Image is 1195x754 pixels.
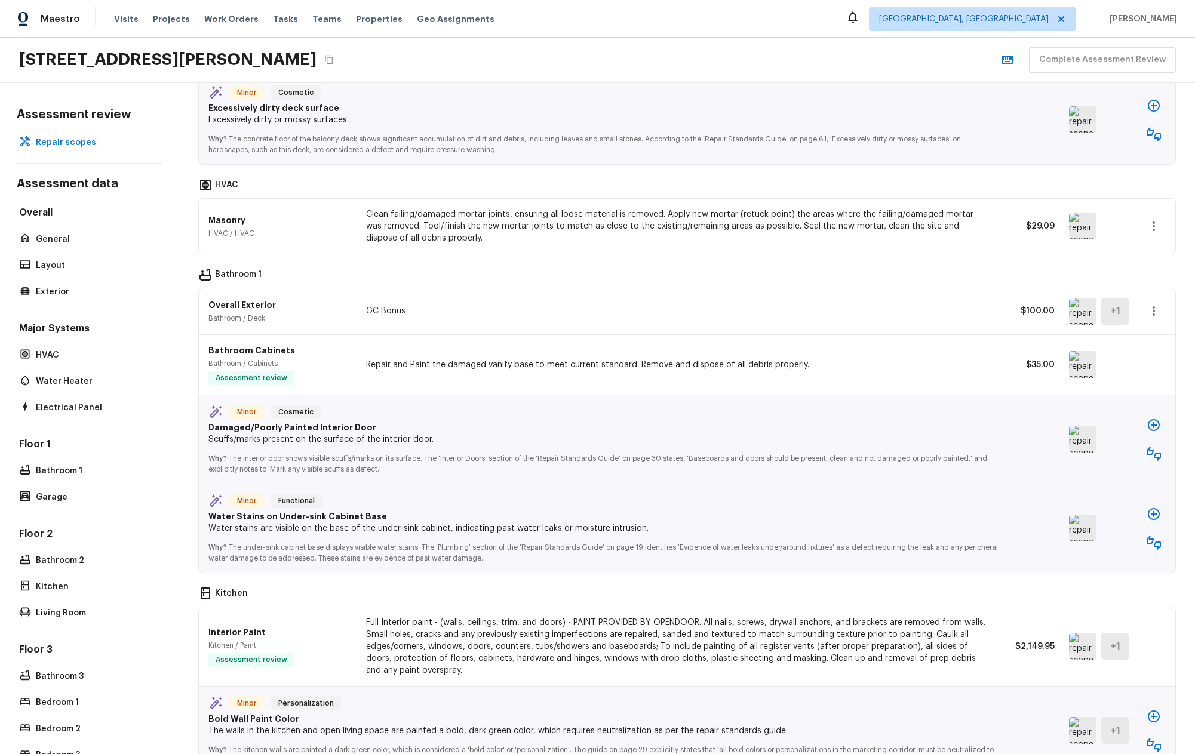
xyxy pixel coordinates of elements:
h5: + 1 [1110,304,1120,318]
span: Why? [208,136,227,143]
p: Full Interior paint - (walls, ceilings, trim, and doors) - PAINT PROVIDED BY OPENDOOR. All nails,... [366,617,987,676]
p: Water Stains on Under-sink Cabinet Base [208,510,1002,522]
p: Water stains are visible on the base of the under-sink cabinet, indicating past water leaks or mo... [208,522,1002,534]
p: Excessively dirty deck surface [208,102,1002,114]
span: Maestro [41,13,80,25]
span: Minor [232,495,262,507]
p: Water Heater [36,376,155,387]
p: Bathroom 1 [215,269,262,283]
p: The concrete floor of the balcony deck shows significant accumulation of dirt and debris, includi... [208,126,1002,155]
p: Exterior [36,286,155,298]
p: Excessively dirty or mossy surfaces. [208,114,1002,126]
p: Scuffs/marks present on the surface of the interior door. [208,433,1002,445]
span: Minor [232,87,262,99]
span: Minor [232,697,262,709]
p: Bedroom 1 [36,697,155,709]
span: Visits [114,13,139,25]
p: General [36,233,155,245]
img: repair scope asset [1069,106,1096,133]
span: Cosmetic [274,406,318,418]
span: Tasks [273,15,298,23]
p: Kitchen [215,587,248,602]
span: [GEOGRAPHIC_DATA], [GEOGRAPHIC_DATA] [879,13,1049,25]
h5: + 1 [1110,640,1120,653]
p: $2,149.95 [1001,641,1055,653]
p: The walls in the kitchen and open living space are painted a bold, dark green color, which requir... [208,725,1002,737]
p: Kitchen / Paint [208,641,294,650]
span: Why? [208,455,227,462]
span: Geo Assignments [417,13,494,25]
span: Functional [274,495,320,507]
p: Bathroom 3 [36,670,155,682]
img: repair scope asset [1069,298,1096,325]
span: Projects [153,13,190,25]
p: Masonry [208,214,254,226]
img: repair scope asset [1069,717,1096,744]
span: [PERSON_NAME] [1105,13,1177,25]
p: Bedroom 2 [36,723,155,735]
p: Overall Exterior [208,299,276,311]
h5: Overall [17,206,162,221]
img: repair scope asset [1069,633,1096,660]
h5: Floor 3 [17,643,162,658]
h4: Assessment data [17,176,162,194]
p: Kitchen [36,581,155,593]
p: $29.09 [1001,220,1055,232]
img: repair scope asset [1069,213,1096,239]
p: Bathroom 2 [36,555,155,567]
p: The interior door shows visible scuffs/marks on its surface. The 'Interior Doors' section of the ... [208,445,1002,474]
p: Electrical Panel [36,402,155,414]
p: Layout [36,260,155,272]
span: Why? [208,746,227,753]
p: Repair scopes [36,137,155,149]
p: Damaged/Poorly Painted Interior Door [208,421,1002,433]
span: Teams [312,13,342,25]
p: $100.00 [1001,305,1055,317]
img: repair scope asset [1069,515,1096,541]
span: Assessment review [211,372,292,384]
p: Bold Wall Paint Color [208,713,1002,725]
h5: Floor 1 [17,438,162,453]
h5: Major Systems [17,322,162,337]
p: Bathroom Cabinets [208,344,295,356]
p: Bathroom / Cabinets [208,359,295,368]
span: Personalization [274,697,339,709]
p: Bathroom / Deck [208,313,276,323]
h5: Floor 2 [17,527,162,543]
p: HVAC / HVAC [208,229,254,238]
span: Work Orders [204,13,259,25]
h4: Assessment review [17,107,162,122]
p: Clean failing/damaged mortar joints, ensuring all loose material is removed. Apply new mortar (re... [366,208,987,244]
p: Bathroom 1 [36,465,155,477]
span: Assessment review [211,654,292,666]
span: Minor [232,406,262,418]
h2: [STREET_ADDRESS][PERSON_NAME] [19,49,317,70]
p: HVAC [215,179,238,193]
h5: + 1 [1110,724,1120,737]
img: repair scope asset [1069,351,1096,378]
button: Copy Address [321,52,337,67]
p: Living Room [36,607,155,619]
p: Interior Paint [208,626,294,638]
p: GC Bonus [366,305,987,317]
p: Garage [36,491,155,503]
p: $35.00 [1001,359,1055,371]
span: Cosmetic [274,87,318,99]
p: Repair and Paint the damaged vanity base to meet current standard. Remove and dispose of all debr... [366,359,987,371]
img: repair scope asset [1069,426,1096,453]
p: The under-sink cabinet base displays visible water stains. The 'Plumbing' section of the 'Repair ... [208,534,1002,563]
span: Why? [208,544,227,551]
p: HVAC [36,349,155,361]
span: Properties [356,13,403,25]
